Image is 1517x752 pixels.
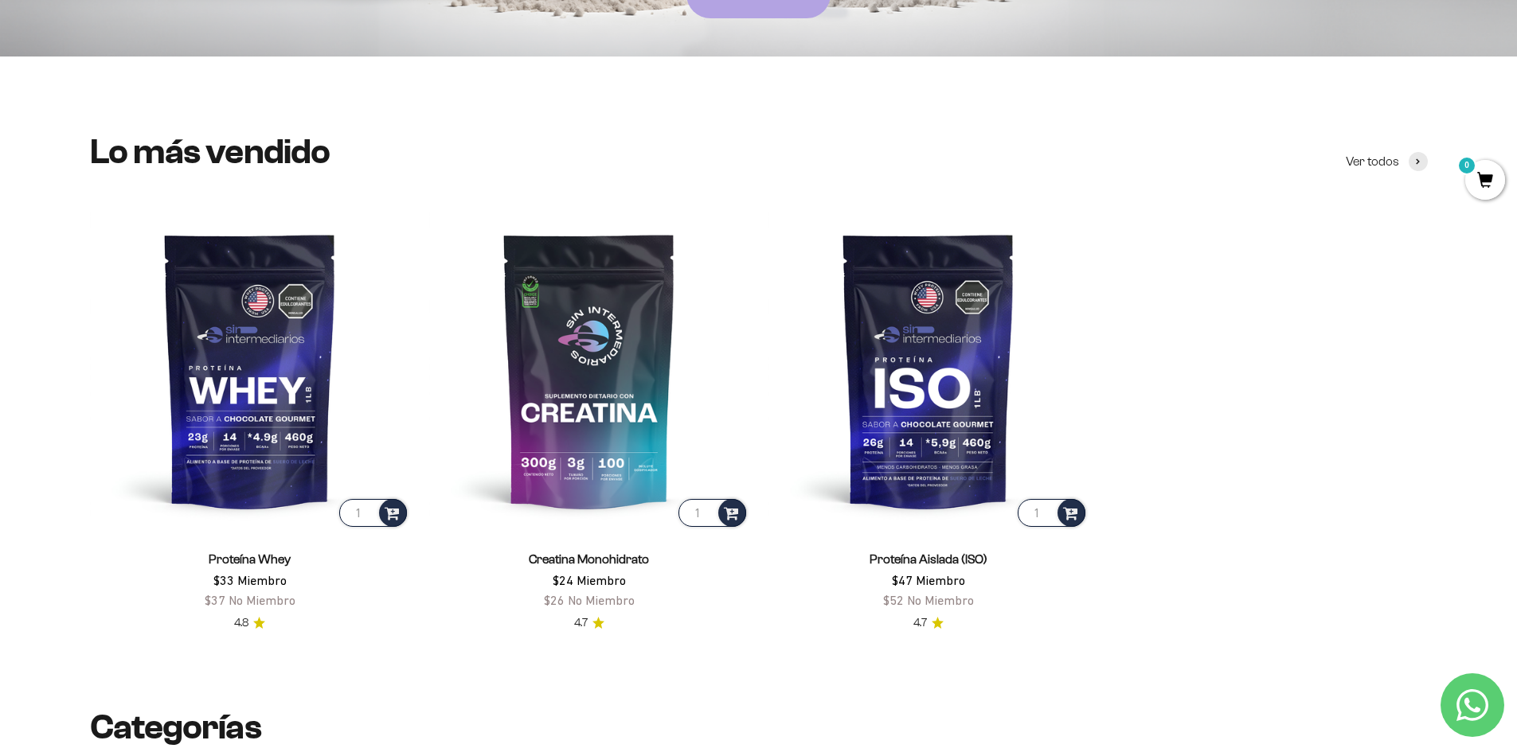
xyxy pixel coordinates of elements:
span: Miembro [237,573,287,587]
split-lines: Categorías [90,707,261,746]
a: Proteína Aislada (ISO) [870,552,987,566]
span: No Miembro [568,593,635,607]
span: No Miembro [229,593,295,607]
a: 0 [1465,173,1505,190]
a: 4.84.8 de 5.0 estrellas [234,614,265,632]
span: 4.7 [913,614,927,632]
span: $24 [553,573,573,587]
span: 4.7 [574,614,588,632]
span: $52 [883,593,904,607]
a: Creatina Monohidrato [529,552,649,566]
span: Miembro [916,573,965,587]
a: Proteína Whey [209,552,291,566]
span: $33 [213,573,234,587]
span: 4.8 [234,614,248,632]
split-lines: Lo más vendido [90,132,330,171]
span: $47 [892,573,913,587]
span: Ver todos [1346,151,1399,172]
span: No Miembro [907,593,974,607]
a: 4.74.7 de 5.0 estrellas [574,614,604,632]
a: Ver todos [1346,151,1428,172]
span: Miembro [577,573,626,587]
a: 4.74.7 de 5.0 estrellas [913,614,944,632]
span: $37 [205,593,225,607]
mark: 0 [1457,156,1476,175]
span: $26 [544,593,565,607]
